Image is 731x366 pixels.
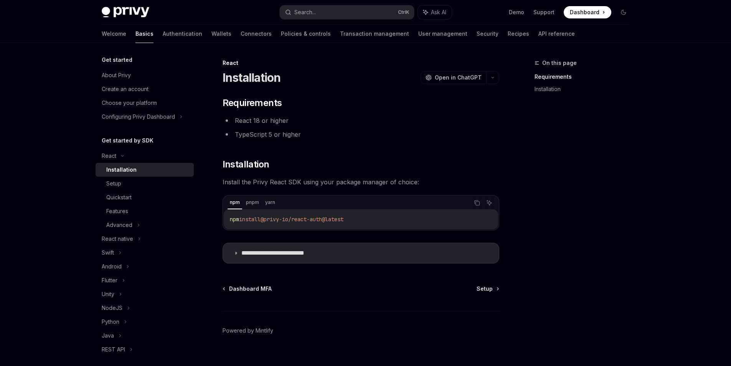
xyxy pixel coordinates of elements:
[96,190,194,204] a: Quickstart
[281,25,331,43] a: Policies & controls
[106,207,128,216] div: Features
[535,83,636,95] a: Installation
[102,25,126,43] a: Welcome
[294,8,316,17] div: Search...
[223,71,281,84] h1: Installation
[102,136,153,145] h5: Get started by SDK
[223,97,282,109] span: Requirements
[96,68,194,82] a: About Privy
[96,82,194,96] a: Create an account
[102,331,114,340] div: Java
[241,25,272,43] a: Connectors
[135,25,153,43] a: Basics
[102,71,131,80] div: About Privy
[477,25,498,43] a: Security
[102,84,149,94] div: Create an account
[102,234,133,243] div: React native
[106,165,137,174] div: Installation
[106,193,132,202] div: Quickstart
[564,6,611,18] a: Dashboard
[102,112,175,121] div: Configuring Privy Dashboard
[435,74,482,81] span: Open in ChatGPT
[223,129,499,140] li: TypeScript 5 or higher
[263,198,277,207] div: yarn
[418,5,452,19] button: Ask AI
[477,285,498,293] a: Setup
[484,198,494,208] button: Ask AI
[102,345,125,354] div: REST API
[96,177,194,190] a: Setup
[228,198,242,207] div: npm
[398,9,409,15] span: Ctrl K
[102,151,116,161] div: React
[431,8,446,16] span: Ask AI
[229,285,272,293] span: Dashboard MFA
[211,25,231,43] a: Wallets
[102,290,114,299] div: Unity
[570,8,599,16] span: Dashboard
[223,177,499,187] span: Install the Privy React SDK using your package manager of choice:
[102,262,122,271] div: Android
[261,216,343,223] span: @privy-io/react-auth@latest
[280,5,414,19] button: Search...CtrlK
[538,25,575,43] a: API reference
[102,7,149,18] img: dark logo
[472,198,482,208] button: Copy the contents from the code block
[102,55,132,65] h5: Get started
[106,220,132,230] div: Advanced
[163,25,202,43] a: Authentication
[244,198,261,207] div: pnpm
[96,204,194,218] a: Features
[509,8,524,16] a: Demo
[102,98,157,108] div: Choose your platform
[508,25,529,43] a: Recipes
[96,163,194,177] a: Installation
[340,25,409,43] a: Transaction management
[106,179,121,188] div: Setup
[542,58,577,68] span: On this page
[617,6,630,18] button: Toggle dark mode
[239,216,261,223] span: install
[102,276,117,285] div: Flutter
[223,285,272,293] a: Dashboard MFA
[535,71,636,83] a: Requirements
[102,248,114,257] div: Swift
[102,303,122,313] div: NodeJS
[223,327,273,335] a: Powered by Mintlify
[421,71,486,84] button: Open in ChatGPT
[223,115,499,126] li: React 18 or higher
[230,216,239,223] span: npm
[477,285,493,293] span: Setup
[418,25,467,43] a: User management
[533,8,554,16] a: Support
[223,158,269,171] span: Installation
[102,317,119,326] div: Python
[223,59,499,67] div: React
[96,96,194,110] a: Choose your platform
